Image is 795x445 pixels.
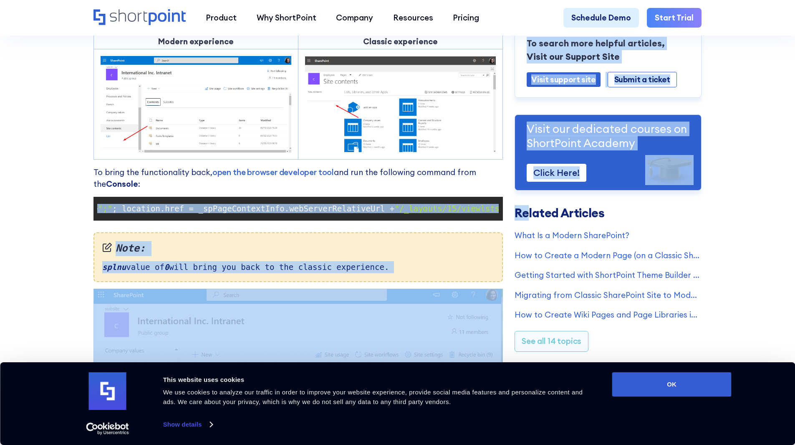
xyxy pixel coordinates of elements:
[206,12,237,24] div: Product
[158,36,234,46] strong: Modern experience
[257,12,316,24] div: Why ShortPoint
[102,262,126,272] em: splnu
[515,289,702,301] a: Migrating from Classic SharePoint Site to Modern SharePoint Site (SharePoint Online)
[247,8,326,28] a: Why ShortPoint
[515,249,702,261] a: How to Create a Modern Page (on a Classic SharePoint Site)
[93,232,503,282] div: value of will bring you back to the classic experience.
[527,36,689,63] p: To search more helpful articles, Visit our Support Site
[164,262,169,272] em: 0
[212,167,334,177] a: open the browser developer tool
[563,8,639,28] a: Schedule Demo
[336,12,373,24] div: Company
[527,163,586,181] a: Click Here!
[647,8,702,28] a: Start Trial
[326,8,383,28] a: Company
[106,179,138,189] strong: Console
[645,348,795,445] iframe: Chat Widget
[515,229,702,241] a: What Is a Modern SharePoint?
[612,372,732,397] button: OK
[112,204,394,213] span: ; location.href = _spPageContextInfo.webServerRelativeUrl +
[394,204,528,213] span: "/_layouts/15/viewlsts.aspx"
[453,12,479,24] div: Pricing
[163,389,583,405] span: We use cookies to analyze our traffic in order to improve your website experience, provide social...
[443,8,490,28] a: Pricing
[393,12,433,24] div: Resources
[515,331,588,351] a: See all 14 topics
[515,309,702,321] a: How to Create Wiki Pages and Page Libraries in SharePoint
[93,9,186,26] a: Home
[515,269,702,281] a: Getting Started with ShortPoint Theme Builder - Classic SharePoint Sites (Part 1)
[98,204,112,213] span: ";"
[383,8,443,28] a: Resources
[527,72,600,86] a: Visit support site
[527,121,689,150] p: Visit our dedicated courses on ShortPoint Academy
[196,8,247,28] a: Product
[363,36,438,46] strong: Classic experience
[71,422,144,435] a: Usercentrics Cookiebot - opens in a new window
[89,372,126,410] img: logo
[515,207,702,219] h3: Related Articles
[93,166,503,190] p: To bring the functionality back, and run the following command from the :
[163,418,212,431] a: Show details
[102,241,494,256] em: Note:
[163,375,593,385] div: This website uses cookies
[608,71,677,87] a: Submit a ticket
